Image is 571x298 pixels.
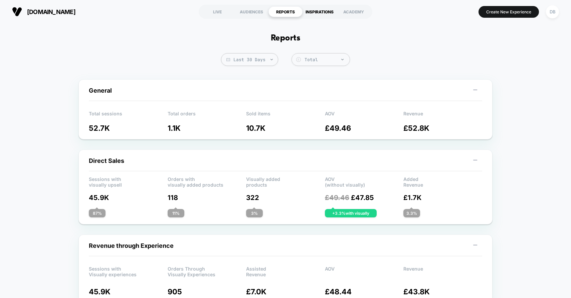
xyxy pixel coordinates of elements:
[337,6,371,17] div: ACADEMY
[325,209,377,217] div: + 3.3 % with visually
[325,176,404,186] p: AOV (without visually)
[341,59,344,60] img: end
[325,111,404,121] p: AOV
[89,266,168,276] p: Sessions with Visually experiences
[27,8,75,15] span: [DOMAIN_NAME]
[89,194,168,202] p: 45.9K
[221,53,278,66] span: Last 30 Days
[89,209,106,217] div: 87 %
[403,194,482,202] p: £ 1.7K
[403,209,420,217] div: 3.3 %
[403,266,482,276] p: Revenue
[403,111,482,121] p: Revenue
[168,266,246,276] p: Orders Through Visually Experiences
[546,5,559,18] div: DB
[270,59,273,60] img: end
[403,176,482,186] p: Added Revenue
[246,111,325,121] p: Sold items
[168,124,246,132] p: 1.1K
[305,57,346,63] div: Total
[325,266,404,276] p: AOV
[234,6,268,17] div: AUDIENCES
[325,194,404,202] p: £ 47.85
[89,242,174,249] span: Revenue through Experience
[303,6,337,17] div: INSPIRATIONS
[89,287,168,296] p: 45.9K
[268,6,303,17] div: REPORTS
[168,194,246,202] p: 118
[403,124,482,132] p: £ 52.8K
[89,124,168,132] p: 52.7K
[479,6,539,18] button: Create New Experience
[12,7,22,17] img: Visually logo
[325,194,349,202] span: £ 49.46
[89,176,168,186] p: Sessions with visually upsell
[298,58,299,61] tspan: $
[10,6,77,17] button: [DOMAIN_NAME]
[168,111,246,121] p: Total orders
[544,5,561,19] button: DB
[168,287,246,296] p: 905
[246,209,263,217] div: 3 %
[403,287,482,296] p: £ 43.8K
[168,176,246,186] p: Orders with visually added products
[246,176,325,186] p: Visually added products
[200,6,234,17] div: LIVE
[168,209,184,217] div: 11 %
[89,157,124,164] span: Direct Sales
[246,124,325,132] p: 10.7K
[246,287,325,296] p: £ 7.0K
[325,124,404,132] p: £ 49.46
[246,194,325,202] p: 322
[89,111,168,121] p: Total sessions
[89,87,112,94] span: General
[246,266,325,276] p: Assisted Revenue
[271,33,300,43] h1: Reports
[226,58,230,61] img: calendar
[325,287,404,296] p: £ 48.44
